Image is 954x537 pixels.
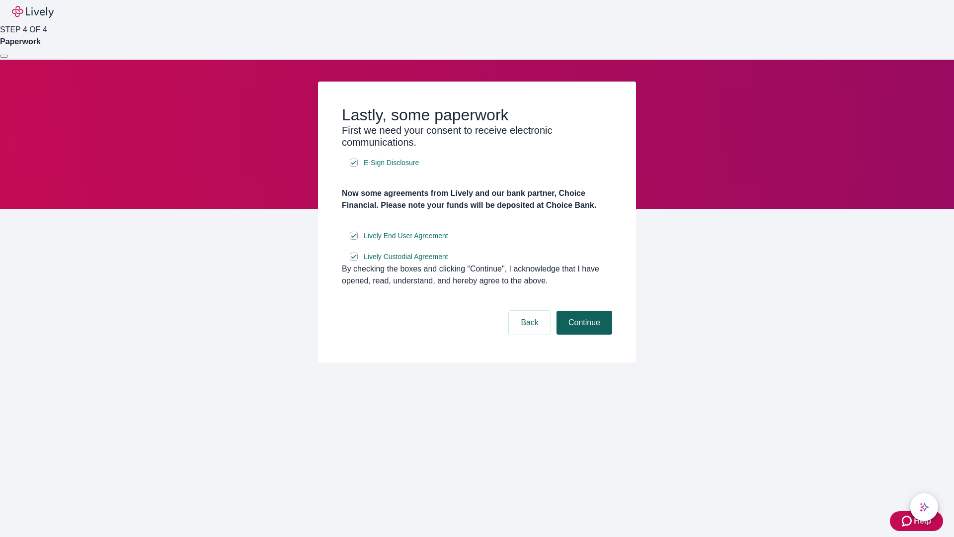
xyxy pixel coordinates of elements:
[342,124,612,148] h3: First we need your consent to receive electronic communications.
[342,263,612,287] div: By checking the boxes and clicking “Continue", I acknowledge that I have opened, read, understand...
[364,231,448,241] span: Lively End User Agreement
[556,311,612,335] button: Continue
[362,230,450,242] a: e-sign disclosure document
[362,157,421,169] a: e-sign disclosure document
[364,252,448,262] span: Lively Custodial Agreement
[910,493,938,521] button: chat
[342,187,612,211] h4: Now some agreements from Lively and our bank partner, Choice Financial. Please note your funds wi...
[914,515,931,527] span: Help
[890,511,943,531] button: Zendesk support iconHelp
[342,105,612,124] h2: Lastly, some paperwork
[902,515,914,527] svg: Zendesk support icon
[364,158,419,168] span: E-Sign Disclosure
[362,251,450,263] a: e-sign disclosure document
[919,502,929,512] svg: Lively AI Assistant
[509,311,551,335] button: Back
[12,6,54,18] img: Lively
